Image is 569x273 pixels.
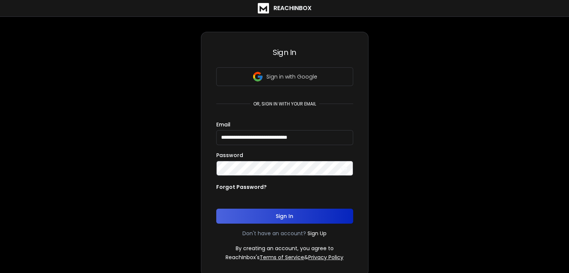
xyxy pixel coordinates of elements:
p: By creating an account, you agree to [236,245,334,252]
label: Password [216,153,243,158]
a: Terms of Service [260,254,304,261]
a: ReachInbox [258,3,312,13]
h1: ReachInbox [273,4,312,13]
p: Sign in with Google [266,73,317,80]
button: Sign In [216,209,353,224]
p: Don't have an account? [242,230,306,237]
button: Sign in with Google [216,67,353,86]
a: Privacy Policy [308,254,343,261]
p: Forgot Password? [216,183,267,191]
h3: Sign In [216,47,353,58]
img: logo [258,3,269,13]
p: or, sign in with your email [250,101,319,107]
label: Email [216,122,230,127]
p: ReachInbox's & [226,254,343,261]
a: Sign Up [308,230,327,237]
